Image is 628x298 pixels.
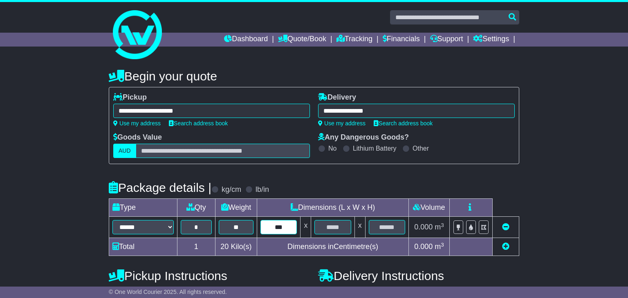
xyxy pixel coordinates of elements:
[224,33,268,47] a: Dashboard
[177,199,215,217] td: Qty
[374,120,433,127] a: Search address book
[318,269,519,282] h4: Delivery Instructions
[109,181,211,194] h4: Package details |
[113,93,147,102] label: Pickup
[113,144,136,158] label: AUD
[435,242,444,251] span: m
[318,93,356,102] label: Delivery
[318,133,409,142] label: Any Dangerous Goods?
[257,199,409,217] td: Dimensions (L x W x H)
[502,223,509,231] a: Remove this item
[435,223,444,231] span: m
[353,145,397,152] label: Lithium Battery
[109,69,519,83] h4: Begin your quote
[256,185,269,194] label: lb/in
[473,33,509,47] a: Settings
[301,217,311,238] td: x
[408,199,449,217] td: Volume
[113,120,161,127] a: Use my address
[441,222,444,228] sup: 3
[215,238,257,256] td: Kilo(s)
[109,289,227,295] span: © One World Courier 2025. All rights reserved.
[336,33,372,47] a: Tracking
[414,223,433,231] span: 0.000
[414,242,433,251] span: 0.000
[113,133,162,142] label: Goods Value
[441,242,444,248] sup: 3
[278,33,326,47] a: Quote/Book
[383,33,420,47] a: Financials
[109,238,177,256] td: Total
[318,120,366,127] a: Use my address
[177,238,215,256] td: 1
[354,217,365,238] td: x
[430,33,463,47] a: Support
[502,242,509,251] a: Add new item
[109,269,310,282] h4: Pickup Instructions
[169,120,228,127] a: Search address book
[328,145,336,152] label: No
[215,199,257,217] td: Weight
[109,199,177,217] td: Type
[220,242,229,251] span: 20
[413,145,429,152] label: Other
[222,185,241,194] label: kg/cm
[257,238,409,256] td: Dimensions in Centimetre(s)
